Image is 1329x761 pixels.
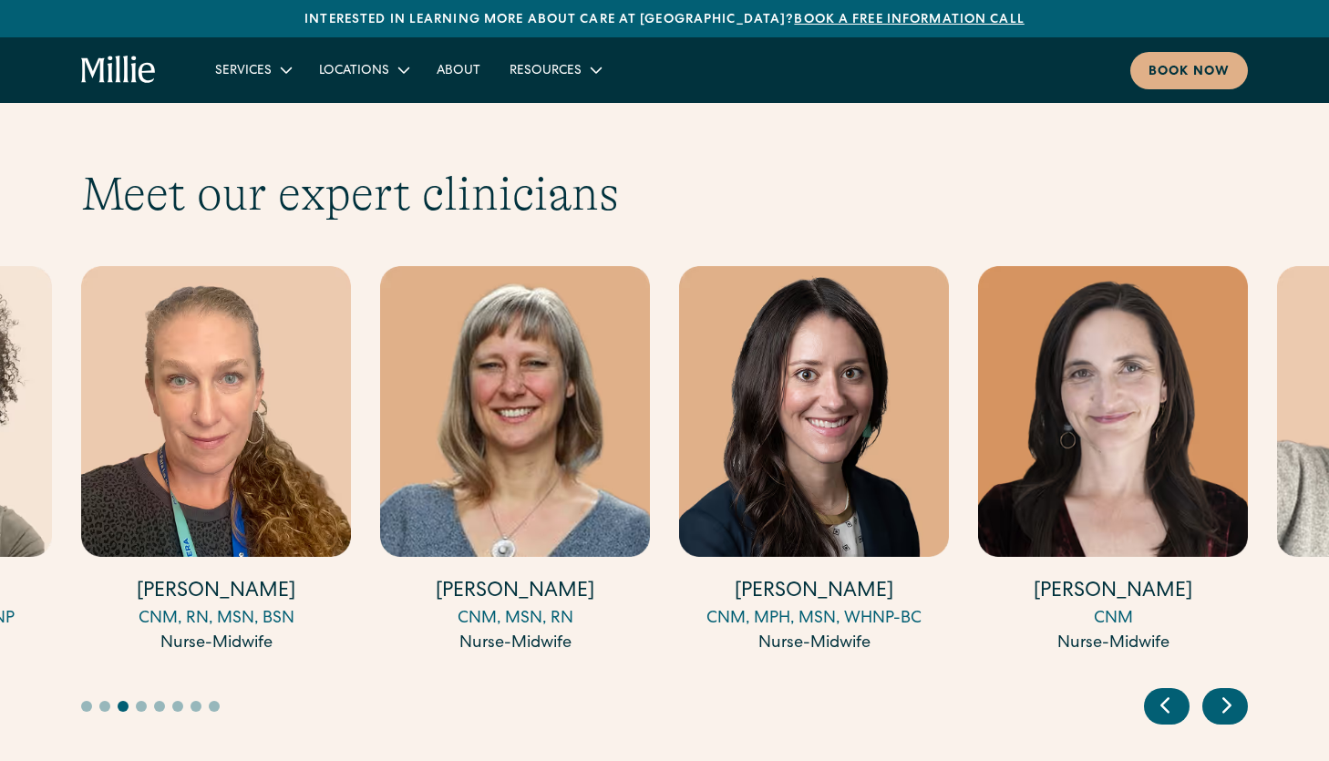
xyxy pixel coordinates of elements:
[304,55,422,85] div: Locations
[319,62,389,81] div: Locations
[495,55,614,85] div: Resources
[172,701,183,712] button: Go to slide 6
[978,632,1248,656] div: Nurse-Midwife
[978,579,1248,607] h4: [PERSON_NAME]
[1149,63,1230,82] div: Book now
[679,607,949,632] div: CNM, MPH, MSN, WHNP-BC
[154,701,165,712] button: Go to slide 5
[380,607,650,632] div: CNM, MSN, RN
[81,607,351,632] div: CNM, RN, MSN, BSN
[81,632,351,656] div: Nurse-Midwife
[380,266,650,656] a: [PERSON_NAME]CNM, MSN, RNNurse-Midwife
[201,55,304,85] div: Services
[81,266,351,656] a: [PERSON_NAME]CNM, RN, MSN, BSNNurse-Midwife
[1130,52,1248,89] a: Book now
[422,55,495,85] a: About
[679,266,949,659] div: 7 / 17
[81,166,1248,222] h2: Meet our expert clinicians
[209,701,220,712] button: Go to slide 8
[1144,688,1190,725] div: Previous slide
[81,701,92,712] button: Go to slide 1
[118,701,129,712] button: Go to slide 3
[679,579,949,607] h4: [PERSON_NAME]
[679,632,949,656] div: Nurse-Midwife
[978,266,1248,656] a: [PERSON_NAME]CNMNurse-Midwife
[99,701,110,712] button: Go to slide 2
[81,56,157,85] a: home
[1202,688,1248,725] div: Next slide
[978,607,1248,632] div: CNM
[81,266,351,659] div: 5 / 17
[215,62,272,81] div: Services
[191,701,201,712] button: Go to slide 7
[380,632,650,656] div: Nurse-Midwife
[978,266,1248,659] div: 8 / 17
[81,579,351,607] h4: [PERSON_NAME]
[380,266,650,659] div: 6 / 17
[510,62,582,81] div: Resources
[136,701,147,712] button: Go to slide 4
[380,579,650,607] h4: [PERSON_NAME]
[679,266,949,656] a: [PERSON_NAME]CNM, MPH, MSN, WHNP-BCNurse-Midwife
[794,14,1024,26] a: Book a free information call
